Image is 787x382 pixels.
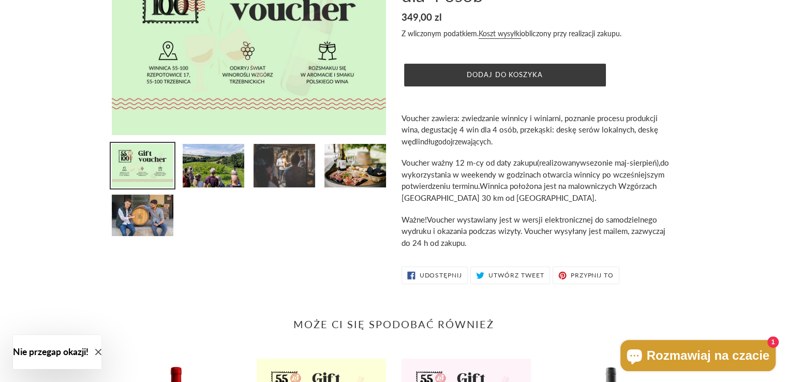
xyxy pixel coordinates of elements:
[402,112,676,148] p: Voucher zawiera: zwiedzanie winnicy i winiarni, poznanie procesu produkcji wina, degustację 4 win...
[402,181,657,202] span: Winnica położona jest na malowniczych Wzgórzach [GEOGRAPHIC_DATA] 30 km od [GEOGRAPHIC_DATA].
[182,143,245,188] img: Załaduj obraz do przeglądarki galerii, Voucher na zwiedzanie winnicy z degustacją win, serów i wę...
[488,272,544,278] span: Utwórz tweet
[467,70,543,79] span: Dodaj do koszyka
[112,318,676,330] h2: Może Ci się spodobać również
[402,11,442,23] span: 349,00 zl
[537,158,580,167] span: (realizowany
[419,272,462,278] span: Udostępnij
[479,29,521,39] a: Koszt wysyłki
[253,143,316,188] img: Załaduj obraz do przeglądarki galerii, Voucher na zwiedzanie winnicy z degustacją win, serów i wę...
[580,158,586,167] span: w
[111,143,174,188] img: Załaduj obraz do przeglądarki galerii, Voucher na zwiedzanie winnicy z degustacją win, serów i wę...
[402,215,427,224] span: Ważne!
[617,340,779,374] inbox-online-store-chat: Czat w sklepie online Shopify
[424,137,493,146] span: długodojrzewających.
[402,158,669,202] span: do wykorzystania w weekendy w godzinach otwarcia winnicy po wcześniejszym potwierdzeniu terminu.
[571,272,614,278] span: Przypnij to
[402,215,665,247] span: Voucher wystawiany jest w wersji elektronicznej do samodzielnego wydruku i okazania podczas wizyt...
[404,64,606,86] button: Dodaj do koszyka
[402,28,676,39] div: Z wliczonym podatkiem. obliczony przy realizacji zakupu.
[111,194,174,237] img: Załaduj obraz do przeglądarki galerii, Voucher na zwiedzanie winnicy z degustacją win, serów i wę...
[402,158,537,167] span: Voucher ważny 12 m-cy od daty zakupu
[323,143,387,188] img: Załaduj obraz do przeglądarki galerii, Voucher na zwiedzanie winnicy z degustacją win, serów i wę...
[402,157,676,203] p: sezonie maj-sierpień),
